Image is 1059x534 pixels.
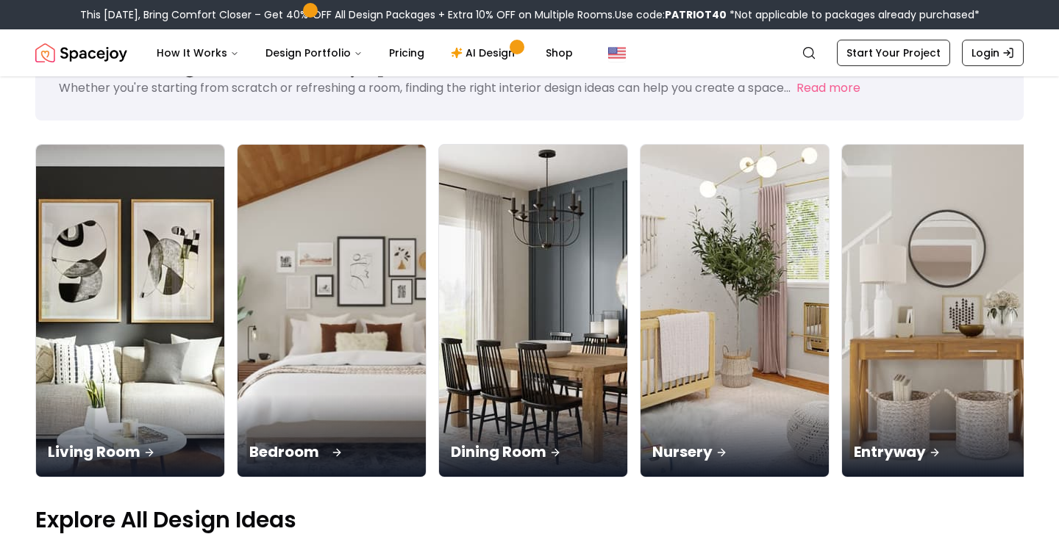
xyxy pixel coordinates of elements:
img: Living Room [36,145,224,477]
p: Bedroom [249,441,414,462]
a: Login [962,40,1024,66]
button: How It Works [145,38,251,68]
div: This [DATE], Bring Comfort Closer – Get 40% OFF All Design Packages + Extra 10% OFF on Multiple R... [80,7,980,22]
p: Nursery [652,441,817,462]
p: Dining Room [451,441,616,462]
a: Start Your Project [837,40,950,66]
img: Nursery [641,145,829,477]
span: *Not applicable to packages already purchased* [727,7,980,22]
nav: Main [145,38,585,68]
a: AI Design [439,38,531,68]
img: Entryway [842,145,1030,477]
p: Entryway [854,441,1019,462]
a: Living RoomLiving Room [35,144,225,477]
img: United States [608,44,626,62]
span: Use code: [615,7,727,22]
img: Spacejoy Logo [35,38,127,68]
p: Whether you're starting from scratch or refreshing a room, finding the right interior design idea... [59,79,791,96]
a: Shop [534,38,585,68]
img: Bedroom [233,137,431,486]
h1: Interior Design Ideas for Every Space in Your Home [59,50,1000,76]
button: Design Portfolio [254,38,374,68]
img: Dining Room [439,145,627,477]
p: Explore All Design Ideas [35,507,1024,533]
button: Read more [796,79,860,97]
b: PATRIOT40 [665,7,727,22]
p: Living Room [48,441,213,462]
a: EntrywayEntryway [841,144,1031,477]
a: BedroomBedroom [237,144,427,477]
a: NurseryNursery [640,144,830,477]
a: Spacejoy [35,38,127,68]
a: Dining RoomDining Room [438,144,628,477]
a: Pricing [377,38,436,68]
nav: Global [35,29,1024,76]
